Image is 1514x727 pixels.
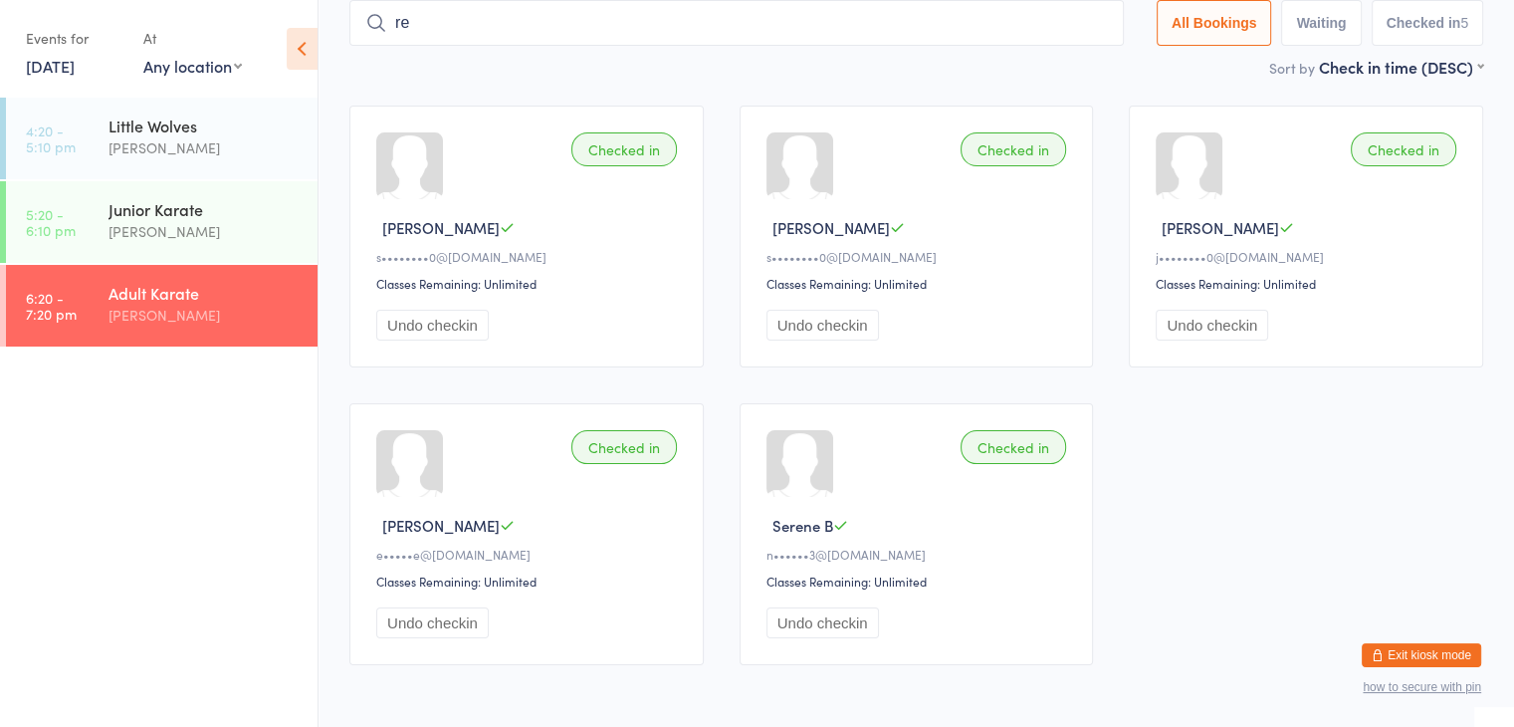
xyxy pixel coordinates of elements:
[1156,275,1462,292] div: Classes Remaining: Unlimited
[376,275,683,292] div: Classes Remaining: Unlimited
[143,22,242,55] div: At
[571,132,677,166] div: Checked in
[772,515,833,536] span: Serene B
[26,206,76,238] time: 5:20 - 6:10 pm
[376,546,683,563] div: e•••••e@[DOMAIN_NAME]
[1156,310,1268,341] button: Undo checkin
[376,310,489,341] button: Undo checkin
[1162,217,1279,238] span: [PERSON_NAME]
[766,248,1073,265] div: s••••••••0@[DOMAIN_NAME]
[376,607,489,638] button: Undo checkin
[108,198,301,220] div: Junior Karate
[961,430,1066,464] div: Checked in
[108,304,301,327] div: [PERSON_NAME]
[108,220,301,243] div: [PERSON_NAME]
[382,217,500,238] span: [PERSON_NAME]
[1362,643,1481,667] button: Exit kiosk mode
[766,275,1073,292] div: Classes Remaining: Unlimited
[1319,56,1483,78] div: Check in time (DESC)
[143,55,242,77] div: Any location
[6,265,318,347] a: 6:20 -7:20 pmAdult Karate[PERSON_NAME]
[108,136,301,159] div: [PERSON_NAME]
[26,122,76,154] time: 4:20 - 5:10 pm
[26,55,75,77] a: [DATE]
[108,282,301,304] div: Adult Karate
[772,217,890,238] span: [PERSON_NAME]
[6,98,318,179] a: 4:20 -5:10 pmLittle Wolves[PERSON_NAME]
[961,132,1066,166] div: Checked in
[1460,15,1468,31] div: 5
[766,573,1073,590] div: Classes Remaining: Unlimited
[376,573,683,590] div: Classes Remaining: Unlimited
[1363,680,1481,694] button: how to secure with pin
[108,115,301,136] div: Little Wolves
[382,515,500,536] span: [PERSON_NAME]
[766,607,879,638] button: Undo checkin
[26,22,123,55] div: Events for
[1351,132,1456,166] div: Checked in
[1156,248,1462,265] div: j••••••••0@[DOMAIN_NAME]
[766,546,1073,563] div: n••••••3@[DOMAIN_NAME]
[571,430,677,464] div: Checked in
[1269,58,1315,78] label: Sort by
[6,181,318,263] a: 5:20 -6:10 pmJunior Karate[PERSON_NAME]
[376,248,683,265] div: s••••••••0@[DOMAIN_NAME]
[766,310,879,341] button: Undo checkin
[26,290,77,322] time: 6:20 - 7:20 pm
